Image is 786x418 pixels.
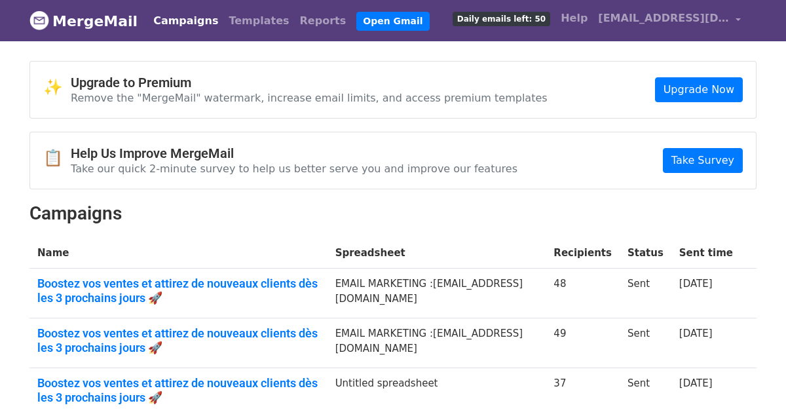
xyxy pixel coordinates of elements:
span: 📋 [43,149,71,168]
span: Daily emails left: 50 [453,12,550,26]
td: EMAIL MARKETING :[EMAIL_ADDRESS][DOMAIN_NAME] [327,318,546,368]
th: Name [29,238,327,269]
a: [DATE] [679,377,713,389]
a: Upgrade Now [655,77,743,102]
td: 37 [546,368,620,418]
td: EMAIL MARKETING :[EMAIL_ADDRESS][DOMAIN_NAME] [327,269,546,318]
a: MergeMail [29,7,138,35]
a: [EMAIL_ADDRESS][DOMAIN_NAME] [593,5,746,36]
p: Take our quick 2-minute survey to help us better serve you and improve our features [71,162,517,176]
img: MergeMail logo [29,10,49,30]
span: [EMAIL_ADDRESS][DOMAIN_NAME] [598,10,729,26]
td: Sent [620,318,671,368]
td: Sent [620,368,671,418]
a: Campaigns [148,8,223,34]
td: 49 [546,318,620,368]
a: Boostez vos ventes et attirez de nouveaux clients dès les 3 prochains jours 🚀 [37,326,320,354]
td: 48 [546,269,620,318]
a: Open Gmail [356,12,429,31]
h4: Help Us Improve MergeMail [71,145,517,161]
a: Templates [223,8,294,34]
a: Boostez vos ventes et attirez de nouveaux clients dès les 3 prochains jours 🚀 [37,376,320,404]
a: Take Survey [663,148,743,173]
a: Boostez vos ventes et attirez de nouveaux clients dès les 3 prochains jours 🚀 [37,276,320,305]
td: Untitled spreadsheet [327,368,546,418]
th: Spreadsheet [327,238,546,269]
a: Help [555,5,593,31]
a: [DATE] [679,278,713,290]
a: Daily emails left: 50 [447,5,555,31]
span: ✨ [43,78,71,97]
a: Reports [295,8,352,34]
th: Status [620,238,671,269]
th: Sent time [671,238,741,269]
h4: Upgrade to Premium [71,75,548,90]
p: Remove the "MergeMail" watermark, increase email limits, and access premium templates [71,91,548,105]
td: Sent [620,269,671,318]
a: [DATE] [679,328,713,339]
th: Recipients [546,238,620,269]
h2: Campaigns [29,202,757,225]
